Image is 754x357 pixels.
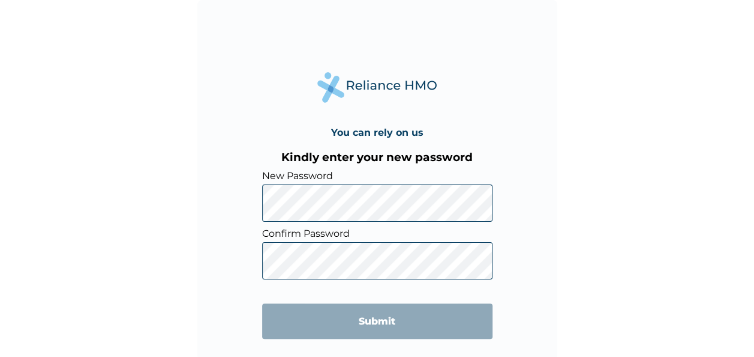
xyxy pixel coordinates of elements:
[262,304,492,339] input: Submit
[262,150,492,164] h3: Kindly enter your new password
[262,228,492,239] label: Confirm Password
[331,127,423,138] h4: You can rely on us
[317,72,437,103] img: Reliance Health's Logo
[262,170,492,182] label: New Password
